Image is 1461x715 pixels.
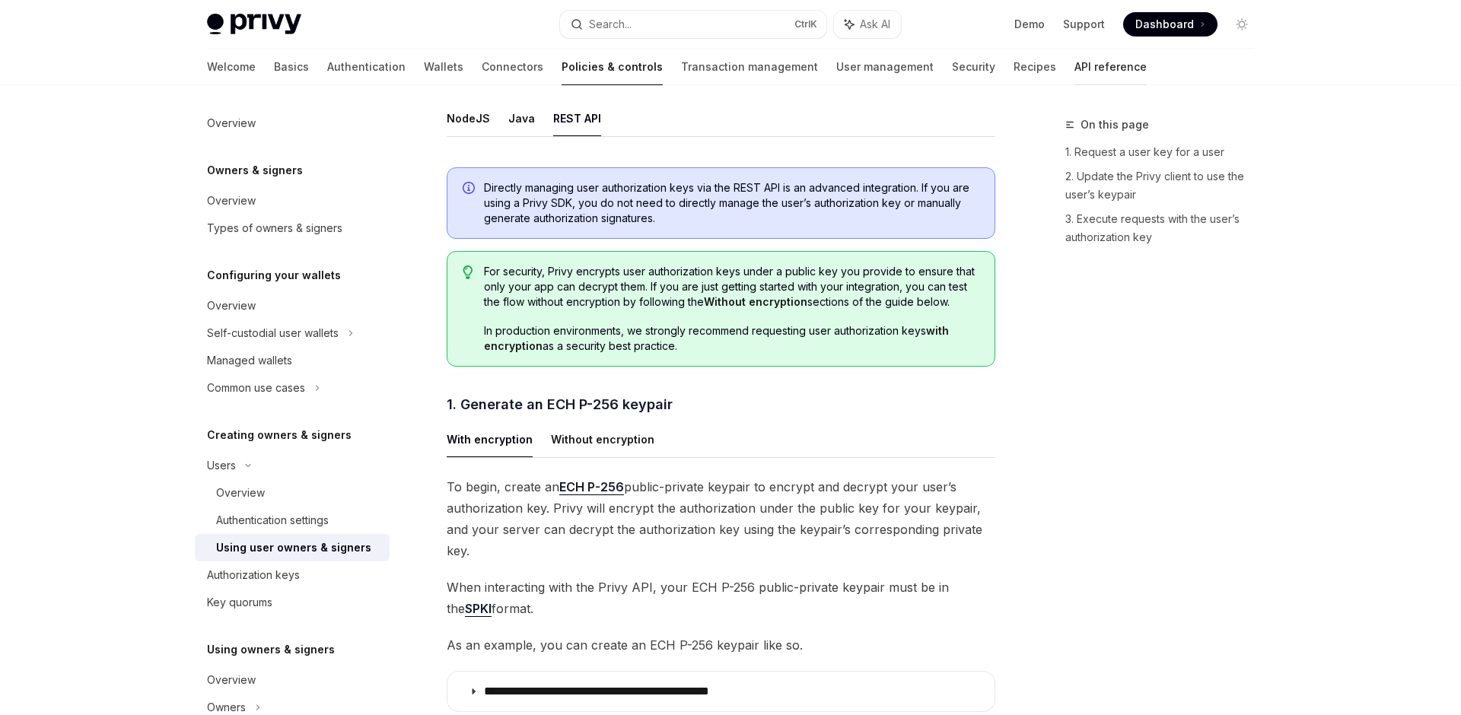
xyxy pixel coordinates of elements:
[589,15,632,33] div: Search...
[463,182,478,197] svg: Info
[207,161,303,180] h5: Owners & signers
[1065,140,1266,164] a: 1. Request a user key for a user
[195,534,390,561] a: Using user owners & signers
[508,100,535,136] button: Java
[562,49,663,85] a: Policies & controls
[207,671,256,689] div: Overview
[207,114,256,132] div: Overview
[207,456,236,475] div: Users
[207,219,342,237] div: Types of owners & signers
[195,110,390,137] a: Overview
[207,426,352,444] h5: Creating owners & signers
[1063,17,1105,32] a: Support
[195,666,390,694] a: Overview
[1065,164,1266,207] a: 2. Update the Privy client to use the user’s keypair
[551,421,654,457] button: Without encryption
[447,100,490,136] button: NodeJS
[195,187,390,214] a: Overview
[447,634,995,656] span: As an example, you can create an ECH P-256 keypair like so.
[207,566,300,584] div: Authorization keys
[484,264,979,310] span: For security, Privy encrypts user authorization keys under a public key you provide to ensure tha...
[207,379,305,397] div: Common use cases
[207,351,292,370] div: Managed wallets
[216,484,265,502] div: Overview
[195,589,390,616] a: Key quorums
[463,265,473,279] svg: Tip
[560,11,826,38] button: Search...CtrlK
[207,14,301,35] img: light logo
[1065,207,1266,249] a: 3. Execute requests with the user’s authorization key
[482,49,543,85] a: Connectors
[704,295,807,308] strong: Without encryption
[836,49,934,85] a: User management
[216,539,371,557] div: Using user owners & signers
[681,49,818,85] a: Transaction management
[274,49,309,85] a: Basics
[553,100,601,136] button: REST API
[447,476,995,561] span: To begin, create an public-private keypair to encrypt and decrypt your user’s authorization key. ...
[1014,17,1045,32] a: Demo
[794,18,817,30] span: Ctrl K
[465,601,492,617] a: SPKI
[1081,116,1149,134] span: On this page
[484,323,979,354] span: In production environments, we strongly recommend requesting user authorization keys as a securit...
[447,421,533,457] button: With encryption
[195,479,390,507] a: Overview
[195,292,390,319] a: Overview
[195,214,390,242] a: Types of owners & signers
[207,640,335,659] h5: Using owners & signers
[195,561,390,589] a: Authorization keys
[447,394,673,415] span: 1. Generate an ECH P-256 keypair
[424,49,463,85] a: Wallets
[207,297,256,315] div: Overview
[484,180,979,226] span: Directly managing user authorization keys via the REST API is an advanced integration. If you are...
[216,511,329,529] div: Authentication settings
[195,347,390,374] a: Managed wallets
[559,479,624,495] a: ECH P-256
[447,577,995,619] span: When interacting with the Privy API, your ECH P-256 public-private keypair must be in the format.
[1074,49,1147,85] a: API reference
[207,593,272,612] div: Key quorums
[1014,49,1056,85] a: Recipes
[834,11,901,38] button: Ask AI
[952,49,995,85] a: Security
[1135,17,1194,32] span: Dashboard
[1123,12,1217,37] a: Dashboard
[195,507,390,534] a: Authentication settings
[207,324,339,342] div: Self-custodial user wallets
[484,324,949,352] strong: with encryption
[207,192,256,210] div: Overview
[327,49,406,85] a: Authentication
[860,17,890,32] span: Ask AI
[207,49,256,85] a: Welcome
[207,266,341,284] h5: Configuring your wallets
[1230,12,1254,37] button: Toggle dark mode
